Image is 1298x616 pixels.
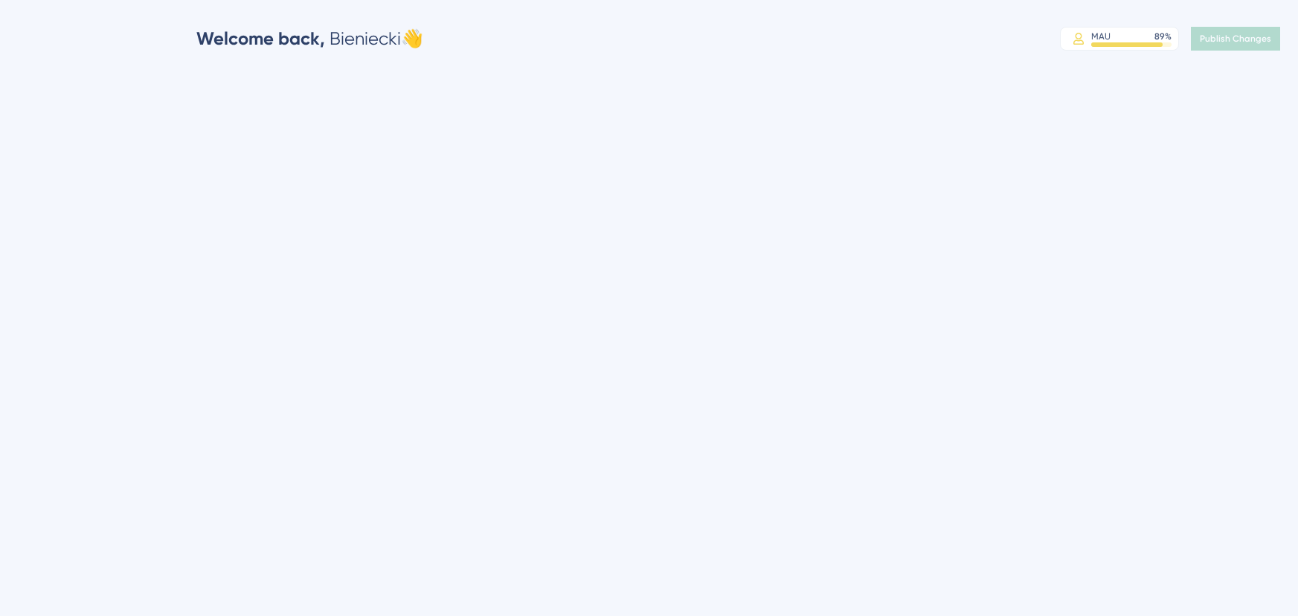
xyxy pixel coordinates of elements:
[1191,27,1280,51] button: Publish Changes
[196,28,325,49] span: Welcome back,
[1154,31,1172,42] div: 89 %
[196,27,423,51] div: Bieniecki 👋
[1091,31,1111,42] div: MAU
[1200,33,1271,45] span: Publish Changes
